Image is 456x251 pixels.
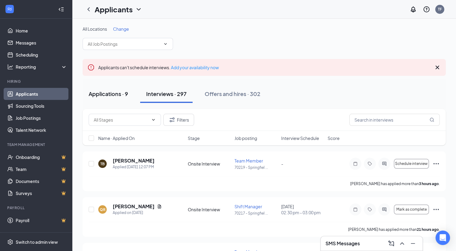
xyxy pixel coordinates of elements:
a: Applicants [16,88,67,100]
svg: QuestionInfo [423,6,430,13]
h1: Applicants [95,4,133,14]
span: Interview Schedule [281,135,319,141]
a: Scheduling [16,49,67,61]
div: Switch to admin view [16,239,58,245]
span: Applicants can't schedule interviews. [98,65,219,70]
svg: Settings [7,239,13,245]
button: ComposeMessage [386,239,396,248]
span: Score [328,135,340,141]
svg: ChevronDown [135,6,142,13]
svg: Ellipses [432,160,440,167]
svg: ChevronLeft [85,6,92,13]
svg: Document [157,204,162,209]
span: Mark as complete [396,207,427,212]
div: Onsite Interview [188,206,231,212]
div: Applied on [DATE] [113,210,162,216]
a: DocumentsCrown [16,175,67,187]
p: [PERSON_NAME] has applied more than . [348,227,440,232]
div: Payroll [7,205,66,210]
button: Mark as complete [394,205,429,214]
div: Applications · 9 [89,90,128,98]
svg: Tag [366,161,373,166]
svg: Error [87,64,95,71]
a: Home [16,25,67,37]
svg: WorkstreamLogo [7,6,13,12]
span: - [281,161,283,166]
svg: ChevronUp [398,240,406,247]
button: Minimize [408,239,418,248]
p: 70219 - Springfiel ... [234,165,278,170]
button: Schedule interview [394,159,429,169]
div: TB [100,161,105,166]
span: Schedule interview [395,162,428,166]
svg: Note [352,207,359,212]
a: PayrollCrown [16,214,67,226]
span: 02:30 pm - 03:00 pm [281,209,324,215]
h5: [PERSON_NAME] [113,157,155,164]
svg: Notifications [410,6,417,13]
b: 21 hours ago [417,227,439,232]
div: Offers and hires · 302 [205,90,260,98]
div: Applied [DATE] 12:07 PM [113,164,155,170]
a: OnboardingCrown [16,151,67,163]
svg: ActiveChat [381,161,388,166]
div: Reporting [16,64,68,70]
div: Hiring [7,79,66,84]
svg: MagnifyingGlass [429,117,434,122]
div: TF [438,7,442,12]
a: Sourcing Tools [16,100,67,112]
svg: Minimize [409,240,417,247]
a: Talent Network [16,124,67,136]
svg: Collapse [58,6,64,12]
svg: ComposeMessage [388,240,395,247]
svg: Ellipses [432,206,440,213]
svg: Note [352,161,359,166]
a: SurveysCrown [16,187,67,199]
input: Search in interviews [349,114,440,126]
svg: Tag [366,207,373,212]
span: Name · Applied On [98,135,135,141]
input: All Stages [94,116,149,123]
svg: ChevronDown [163,42,168,46]
p: [PERSON_NAME] has applied more than . [350,181,440,186]
div: QR [100,207,105,212]
a: Job Postings [16,112,67,124]
svg: ActiveChat [381,207,388,212]
div: Open Intercom Messenger [436,231,450,245]
h3: SMS Messages [325,240,360,247]
svg: Cross [434,64,441,71]
input: All Job Postings [88,41,161,47]
span: Shift Manager [234,204,262,209]
div: Interviews · 297 [146,90,187,98]
svg: Analysis [7,64,13,70]
svg: Filter [168,116,176,123]
a: Messages [16,37,67,49]
span: All Locations [83,26,107,32]
h5: [PERSON_NAME] [113,203,155,210]
button: ChevronUp [397,239,407,248]
button: Filter Filters [163,114,194,126]
svg: ChevronDown [151,117,156,122]
div: Onsite Interview [188,161,231,167]
span: Change [113,26,129,32]
div: Team Management [7,142,66,147]
span: Team Member [234,158,263,163]
div: [DATE] [281,203,324,215]
a: Add your availability now [171,65,219,70]
a: TeamCrown [16,163,67,175]
b: 3 hours ago [419,181,439,186]
span: Job posting [234,135,257,141]
span: Stage [188,135,200,141]
p: 70217 - Springfiel ... [234,211,278,216]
